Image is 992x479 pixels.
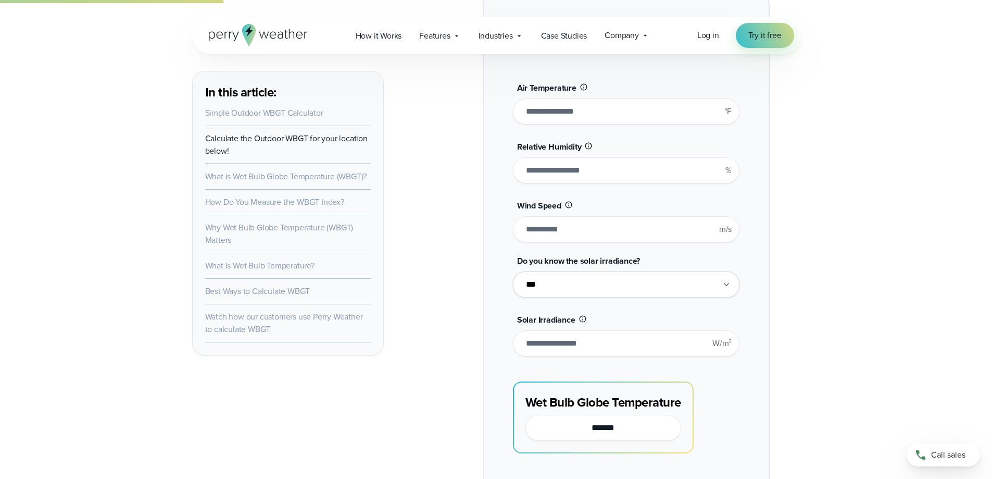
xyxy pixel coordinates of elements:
a: Best Ways to Calculate WBGT [205,285,310,297]
span: Industries [479,30,513,42]
a: Why Wet Bulb Globe Temperature (WBGT) Matters [205,222,354,246]
a: Case Studies [532,25,596,46]
span: Try it free [748,29,782,42]
a: Calculate the Outdoor WBGT for your location below! [205,132,368,157]
a: How it Works [347,25,411,46]
span: Relative Humidity [517,141,582,153]
span: Solar Irradiance [517,314,575,326]
a: Watch how our customers use Perry Weather to calculate WBGT [205,311,363,335]
span: How it Works [356,30,402,42]
a: How Do You Measure the WBGT Index? [205,196,344,208]
h3: In this article: [205,84,371,101]
a: What is Wet Bulb Globe Temperature (WBGT)? [205,170,367,182]
span: Do you know the solar irradiance? [517,255,640,267]
span: Call sales [931,449,965,461]
a: Simple Outdoor WBGT Calculator [205,107,323,119]
a: What is Wet Bulb Temperature? [205,260,315,272]
span: Features [419,30,450,42]
span: Air Temperature [517,82,576,94]
span: Company [605,29,639,42]
a: Try it free [736,23,794,48]
span: Wind Speed [517,200,561,212]
span: Case Studies [541,30,587,42]
a: Call sales [907,444,980,466]
a: Log in [697,29,719,42]
span: Log in [697,29,719,41]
